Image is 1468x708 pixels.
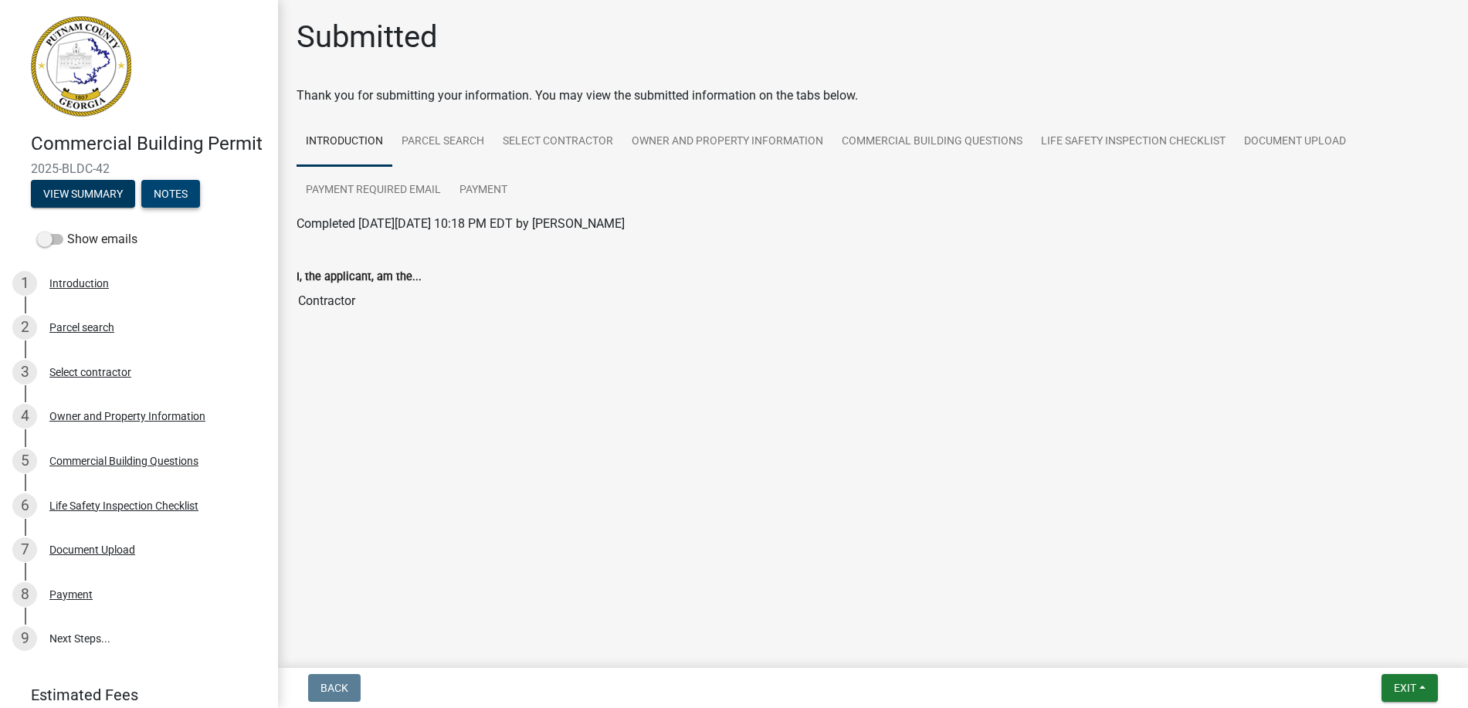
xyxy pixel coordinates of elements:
a: Parcel search [392,117,493,167]
div: Document Upload [49,544,135,555]
div: 6 [12,493,37,518]
div: Parcel search [49,322,114,333]
div: 3 [12,360,37,384]
span: 2025-BLDC-42 [31,161,247,176]
span: Exit [1394,682,1416,694]
div: Thank you for submitting your information. You may view the submitted information on the tabs below. [297,86,1449,105]
div: Owner and Property Information [49,411,205,422]
div: 9 [12,626,37,651]
div: Payment [49,589,93,600]
a: Payment Required Email [297,166,450,215]
h1: Submitted [297,19,438,56]
img: Putnam County, Georgia [31,16,131,117]
div: 7 [12,537,37,562]
a: Payment [450,166,517,215]
a: Life Safety Inspection Checklist [1032,117,1235,167]
button: Back [308,674,361,702]
div: Select contractor [49,367,131,378]
wm-modal-confirm: Notes [141,188,200,201]
span: Completed [DATE][DATE] 10:18 PM EDT by [PERSON_NAME] [297,216,625,231]
a: Owner and Property Information [622,117,832,167]
div: 5 [12,449,37,473]
a: Introduction [297,117,392,167]
button: Exit [1382,674,1438,702]
button: View Summary [31,180,135,208]
div: 8 [12,582,37,607]
button: Notes [141,180,200,208]
h4: Commercial Building Permit [31,133,266,155]
a: Commercial Building Questions [832,117,1032,167]
div: 1 [12,271,37,296]
a: Document Upload [1235,117,1355,167]
div: 4 [12,404,37,429]
label: I, the applicant, am the... [297,272,422,283]
a: Select contractor [493,117,622,167]
div: Life Safety Inspection Checklist [49,500,198,511]
div: 2 [12,315,37,340]
div: Commercial Building Questions [49,456,198,466]
span: Back [320,682,348,694]
div: Introduction [49,278,109,289]
label: Show emails [37,230,137,249]
wm-modal-confirm: Summary [31,188,135,201]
